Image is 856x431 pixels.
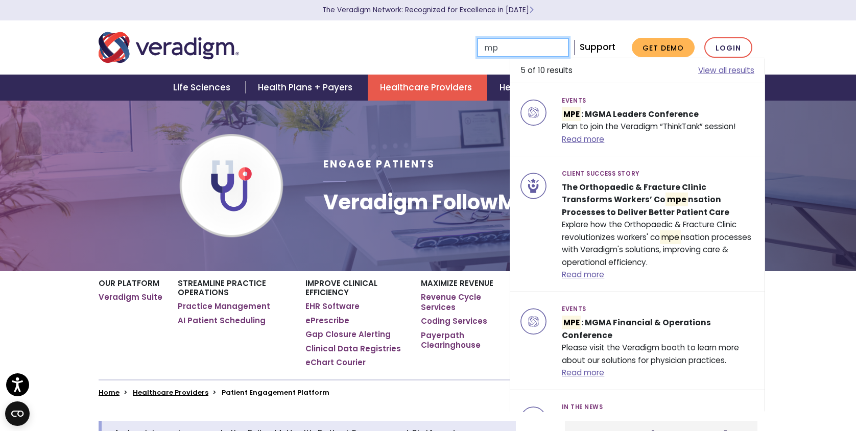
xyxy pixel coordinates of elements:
a: Clinical Data Registries [305,344,401,354]
a: Healthcare Providers [133,388,208,397]
span: Client Success Story [562,166,639,181]
h1: Veradigm FollowMyHealth [323,190,597,214]
div: Plan to join the Veradigm “ThinkTank” session! [554,93,762,146]
mark: MPE [562,107,581,121]
iframe: Drift Chat Widget [660,368,844,419]
a: Read more [562,134,604,145]
mark: MPE [562,316,581,329]
a: ePrescribe [305,316,349,326]
a: Healthcare Providers [368,75,487,101]
a: Read more [562,269,604,280]
button: Open CMP widget [5,401,30,426]
input: Search [477,38,569,57]
a: eChart Courier [305,357,366,368]
a: Home [99,388,120,397]
span: Engage Patients [323,157,435,171]
img: Veradigm logo [99,31,239,64]
a: Payerpath Clearinghouse [421,330,510,350]
a: Support [580,41,615,53]
strong: The Orthopaedic & Fracture Clinic Transforms Workers’ Co nsation Processes to Deliver Better Pati... [562,182,729,218]
a: View all results [698,64,754,77]
a: Life Sciences [161,75,246,101]
a: Health Plans + Payers [246,75,368,101]
span: Events [562,302,586,317]
div: Please visit the Veradigm booth to learn more about our solutions for physician practices. [554,302,762,379]
span: Events [562,93,586,108]
img: icon-search-insights-client-success-story.svg [520,166,546,205]
a: Get Demo [632,38,695,58]
mark: mpe [665,193,688,206]
a: Revenue Cycle Services [421,292,510,312]
span: Learn More [529,5,534,15]
a: Health IT Vendors [487,75,592,101]
li: 5 of 10 results [510,58,765,83]
a: Login [704,37,752,58]
mark: mpe [660,230,681,244]
strong: : MGMA Financial & Operations Conference [562,316,711,341]
a: The Veradigm Network: Recognized for Excellence in [DATE]Learn More [322,5,534,15]
a: Practice Management [178,301,270,312]
a: AI Patient Scheduling [178,316,266,326]
a: Read more [562,367,604,378]
a: EHR Software [305,301,360,312]
span: In the News [562,400,603,415]
img: icon-search-all.svg [520,302,546,341]
strong: : MGMA Leaders Conference [562,107,699,121]
a: Gap Closure Alerting [305,329,391,340]
div: Explore how the Orthopaedic & Fracture Clinic revolutionizes workers' co nsation processes with V... [554,166,762,281]
a: Coding Services [421,316,487,326]
a: Veradigm Suite [99,292,162,302]
img: icon-search-all.svg [520,93,546,132]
